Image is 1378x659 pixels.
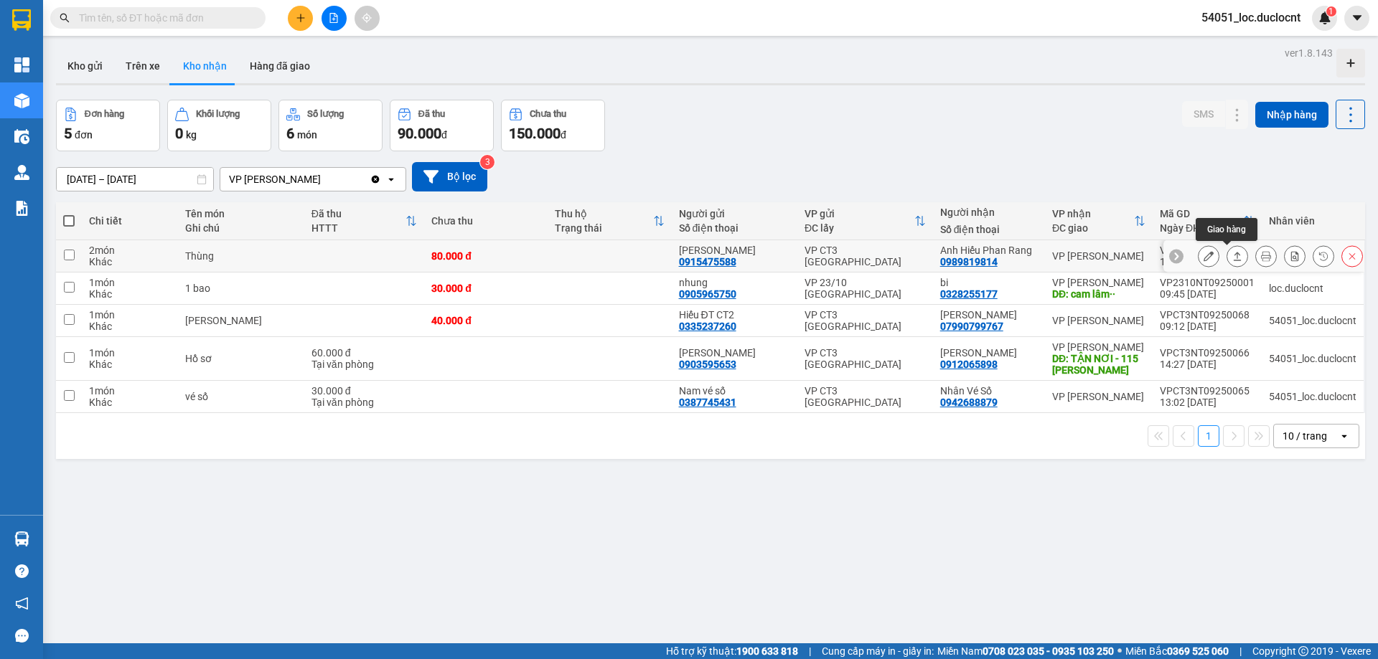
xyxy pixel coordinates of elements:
div: VP [PERSON_NAME] [1052,250,1145,262]
button: caret-down [1344,6,1369,31]
div: Tạo kho hàng mới [1336,49,1365,77]
div: Chưa thu [431,215,540,227]
div: Khác [89,256,171,267]
span: Cung cấp máy in - giấy in: [822,643,934,659]
div: Khác [89,288,171,300]
button: Chưa thu150.000đ [501,100,605,151]
div: VPCT3NT09250068 [1160,309,1255,321]
div: Nam vé số [679,385,790,397]
div: VP CT3 [GEOGRAPHIC_DATA] [805,385,926,408]
div: vé số [185,391,296,402]
input: Selected VP Phan Rang. [322,172,324,186]
strong: 0708 023 035 - 0935 103 250 [983,645,1114,657]
div: Nhân Vé Số [940,385,1038,397]
div: VPCT3NT09250065 [1160,385,1255,397]
svg: open [385,174,397,185]
div: 2 món [89,245,171,256]
div: Người gửi [679,208,790,219]
img: solution-icon [14,201,29,216]
div: 60.000 đ [311,347,417,359]
div: 1 bao [185,283,296,294]
div: 0912065898 [940,359,998,370]
strong: Gửi: [6,49,116,77]
div: VP [PERSON_NAME] [1052,391,1145,402]
button: Hàng đã giao [238,49,322,83]
div: Anh Hiếu Phan Rang [940,245,1038,256]
th: Toggle SortBy [1153,202,1262,240]
div: 40.000 đ [431,315,540,326]
div: 09:12 [DATE] [1160,321,1255,332]
div: 09:45 [DATE] [1160,288,1255,300]
span: plus [296,13,306,23]
div: VP nhận [1052,208,1134,219]
span: | [809,643,811,659]
div: 1 món [89,309,171,321]
sup: 1 [1326,6,1336,16]
div: 10 / trang [1283,429,1327,443]
th: Toggle SortBy [304,202,424,240]
span: 54051_loc.duclocnt [1190,9,1312,27]
div: VP CT3 [GEOGRAPHIC_DATA] [805,347,926,370]
div: 1 món [89,277,171,288]
div: Món [185,315,296,326]
img: icon-new-feature [1318,11,1331,24]
div: ver 1.8.143 [1285,45,1333,61]
div: Anh Nam [679,245,790,256]
span: 6 [286,125,294,142]
button: Đơn hàng5đơn [56,100,160,151]
div: 0942688879 [940,397,998,408]
div: VP gửi [805,208,914,219]
div: Số lượng [307,109,344,119]
svg: open [1339,430,1350,442]
th: Toggle SortBy [797,202,933,240]
div: Tại văn phòng [311,397,417,408]
button: Khối lượng0kg [167,100,271,151]
div: Hiếu ĐT CT2 [679,309,790,321]
span: 150.000 [509,125,561,142]
div: Ghi chú [185,222,296,234]
div: 54051_loc.duclocnt [1269,353,1356,364]
sup: 3 [480,155,495,169]
button: file-add [322,6,347,31]
span: đơn [75,129,93,141]
div: Tên món [185,208,296,219]
button: aim [355,6,380,31]
span: caret-down [1351,11,1364,24]
span: VP Cam Ranh [126,34,198,62]
div: VP2310NT09250001 [1160,277,1255,288]
div: VP CT3 [GEOGRAPHIC_DATA] [805,309,926,332]
div: Đặng Thành Trung [679,347,790,359]
div: VP CT3 [GEOGRAPHIC_DATA] [805,245,926,267]
div: 0335237260 [679,321,736,332]
span: kg [186,129,197,141]
div: 1 món [89,385,171,397]
div: bi [940,277,1038,288]
th: Toggle SortBy [1045,202,1153,240]
div: ĐC lấy [805,222,914,234]
div: Ngày ĐH [1160,222,1243,234]
div: HTTT [311,222,406,234]
div: VP 23/10 [GEOGRAPHIC_DATA] [805,277,926,300]
span: file-add [329,13,339,23]
input: Select a date range. [57,168,213,191]
div: 07990799767 [940,321,1003,332]
div: VP [PERSON_NAME] [229,172,321,186]
span: đ [561,129,566,141]
div: 13:02 [DATE] [1160,397,1255,408]
span: notification [15,597,29,610]
img: warehouse-icon [14,531,29,546]
div: ĐC giao [1052,222,1134,234]
div: Đã thu [311,208,406,219]
div: DĐ: cam lâm·· [1052,288,1145,300]
div: Chưa thu [530,109,566,119]
span: message [15,629,29,643]
span: 1 [1328,6,1334,16]
span: ⚪️ [1117,648,1122,654]
div: 54051_loc.duclocnt [1269,391,1356,402]
img: warehouse-icon [14,129,29,144]
div: Hồ sơ [185,353,296,364]
span: Miền Bắc [1125,643,1229,659]
div: Khác [89,359,171,370]
div: VPCT3NT09250066 [1160,347,1255,359]
button: SMS [1182,101,1225,127]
